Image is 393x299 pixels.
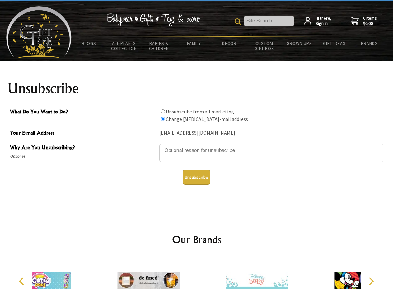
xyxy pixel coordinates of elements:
[364,274,378,288] button: Next
[304,16,331,26] a: Hi there,Sign in
[352,37,387,50] a: Brands
[16,274,29,288] button: Previous
[363,15,377,26] span: 0 items
[317,37,352,50] a: Gift Ideas
[159,128,383,138] div: [EMAIL_ADDRESS][DOMAIN_NAME]
[12,232,381,247] h2: Our Brands
[6,6,72,58] img: Babyware - Gifts - Toys and more...
[316,21,331,26] strong: Sign in
[183,170,210,185] button: Unsubscribe
[244,16,294,26] input: Site Search
[161,117,165,121] input: What Do You Want to Do?
[177,37,212,50] a: Family
[72,37,107,50] a: BLOGS
[166,108,234,115] label: Unsubscribe from all marketing
[316,16,331,26] span: Hi there,
[159,144,383,162] textarea: Why Are You Unsubscribing?
[351,16,377,26] a: 0 items$0.00
[107,37,142,55] a: All Plants Collection
[247,37,282,55] a: Custom Gift Box
[10,108,156,117] span: What Do You Want to Do?
[212,37,247,50] a: Decor
[7,81,386,96] h1: Unsubscribe
[282,37,317,50] a: Grown Ups
[10,144,156,153] span: Why Are You Unsubscribing?
[106,13,200,26] img: Babywear - Gifts - Toys & more
[166,116,248,122] label: Change [MEDICAL_DATA]-mail address
[235,18,241,25] img: product search
[363,21,377,26] strong: $0.00
[10,129,156,138] span: Your E-mail Address
[142,37,177,55] a: Babies & Children
[10,153,156,160] span: Optional
[161,109,165,113] input: What Do You Want to Do?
